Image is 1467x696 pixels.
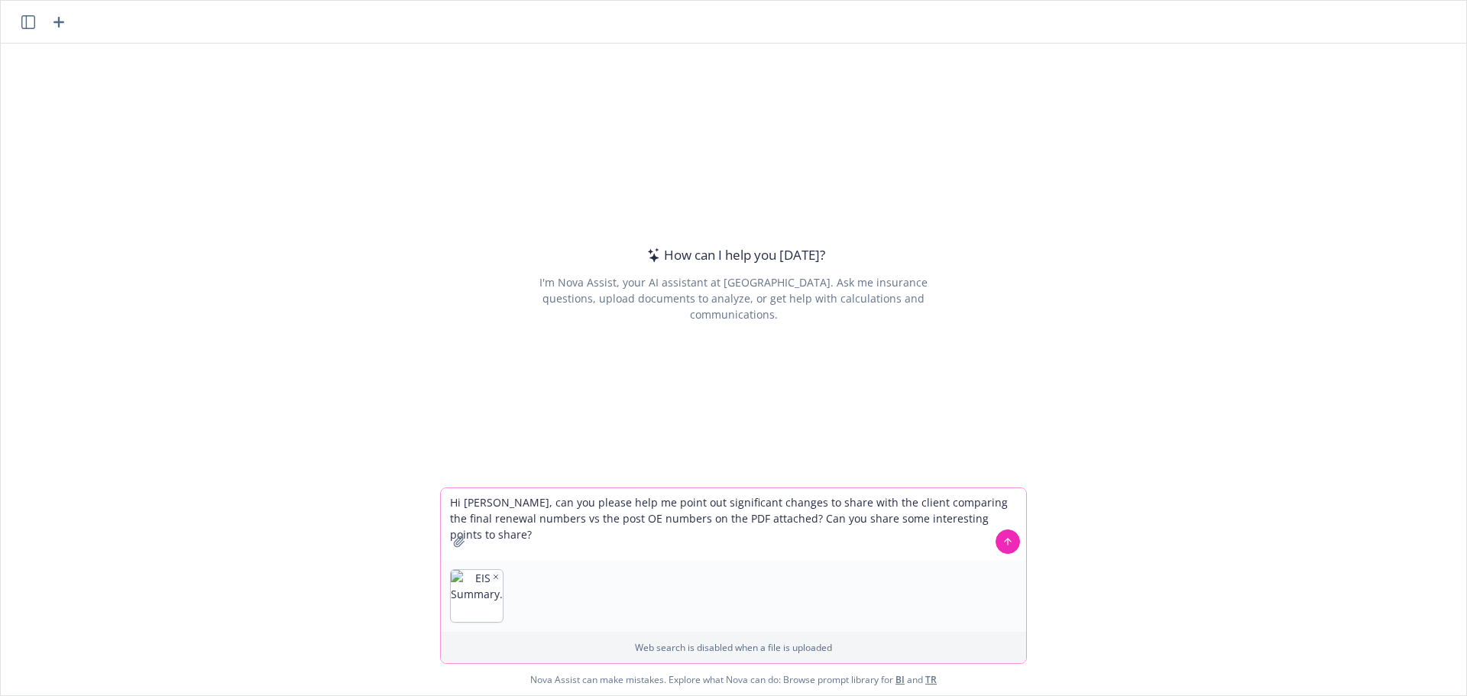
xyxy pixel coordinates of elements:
p: Web search is disabled when a file is uploaded [450,641,1017,654]
textarea: Hi [PERSON_NAME], can you please help me point out significant changes to share with the client c... [441,488,1026,560]
a: BI [895,673,905,686]
div: How can I help you [DATE]? [643,245,825,265]
span: Nova Assist can make mistakes. Explore what Nova can do: Browse prompt library for and [7,664,1460,695]
a: TR [925,673,937,686]
img: EIS Summary.png [451,570,503,622]
div: I'm Nova Assist, your AI assistant at [GEOGRAPHIC_DATA]. Ask me insurance questions, upload docum... [518,274,948,322]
